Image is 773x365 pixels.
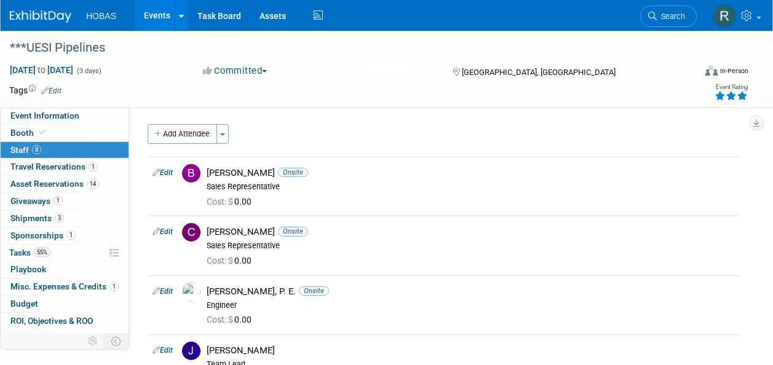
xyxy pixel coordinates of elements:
span: Asset Reservations [10,179,99,189]
div: [PERSON_NAME] [207,345,734,356]
span: (3 days) [76,67,101,75]
a: Budget [1,296,129,312]
a: Asset Reservations14 [1,176,129,192]
div: Sales Representative [207,241,734,251]
td: Toggle Event Tabs [104,333,129,349]
span: Booth [10,128,48,138]
img: Rebecca Gonchar [713,4,736,28]
span: Giveaways [10,196,63,206]
a: Edit [153,346,173,355]
div: ***UESI Pipelines [6,37,685,59]
span: Tasks [9,248,50,257]
span: Shipments [10,213,64,223]
div: [PERSON_NAME] [207,167,734,179]
a: ROI, Objectives & ROO [1,313,129,329]
span: Event Information [10,111,79,120]
div: In-Person [719,66,748,76]
a: Edit [153,227,173,236]
a: Edit [153,287,173,296]
img: ExhibitDay [10,10,71,23]
span: 0.00 [207,256,256,265]
a: Event Information [1,108,129,124]
span: 1 [89,162,98,171]
span: 10 [63,333,75,342]
span: Playbook [10,264,46,274]
i: Booth reservation complete [39,129,46,136]
span: Cost: $ [207,315,234,324]
span: 8 [32,145,41,154]
img: J.jpg [182,342,200,360]
div: Event Rating [715,84,748,90]
img: B.jpg [182,164,200,182]
div: Engineer [207,300,734,310]
span: Misc. Expenses & Credits [10,281,119,291]
a: Search [640,6,697,27]
div: Event Format [641,64,748,82]
a: Attachments10 [1,330,129,347]
span: Attachments [10,333,75,343]
a: Staff8 [1,142,129,159]
div: [PERSON_NAME], P. E. [207,286,734,297]
a: Tasks55% [1,245,129,261]
span: HOBAS [86,11,116,21]
span: [DATE] [DATE] [9,65,74,76]
button: Committed [199,65,272,77]
img: C.jpg [182,223,200,241]
span: Cost: $ [207,256,234,265]
span: 55% [34,248,50,257]
a: Booth [1,125,129,141]
span: Onsite [299,286,329,296]
a: Edit [153,168,173,177]
button: Add Attendee [148,124,217,144]
span: Search [657,12,685,21]
span: 0.00 [207,197,256,206]
span: Budget [10,299,38,308]
span: 0.00 [207,315,256,324]
img: Format-Inperson.png [705,66,718,76]
a: Giveaways1 [1,193,129,210]
span: 14 [87,179,99,189]
span: 1 [109,282,119,291]
span: Travel Reservations [10,162,98,171]
a: Sponsorships1 [1,227,129,244]
a: Travel Reservations1 [1,159,129,175]
span: ROI, Objectives & ROO [10,316,93,326]
td: Personalize Event Tab Strip [82,333,104,349]
a: Shipments3 [1,210,129,227]
a: Misc. Expenses & Credits1 [1,278,129,295]
span: Staff [10,145,41,155]
span: to [36,65,47,75]
span: 3 [55,213,64,222]
span: [GEOGRAPHIC_DATA], [GEOGRAPHIC_DATA] [462,68,616,77]
div: [PERSON_NAME] [207,226,734,238]
div: Sales Representative [207,182,734,192]
span: 1 [66,230,76,240]
a: Playbook [1,261,129,278]
a: Edit [41,87,61,95]
span: Onsite [278,168,308,177]
td: Tags [9,84,61,96]
span: Onsite [278,227,308,236]
span: Sponsorships [10,230,76,240]
span: Cost: $ [207,197,234,206]
span: 1 [54,196,63,205]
